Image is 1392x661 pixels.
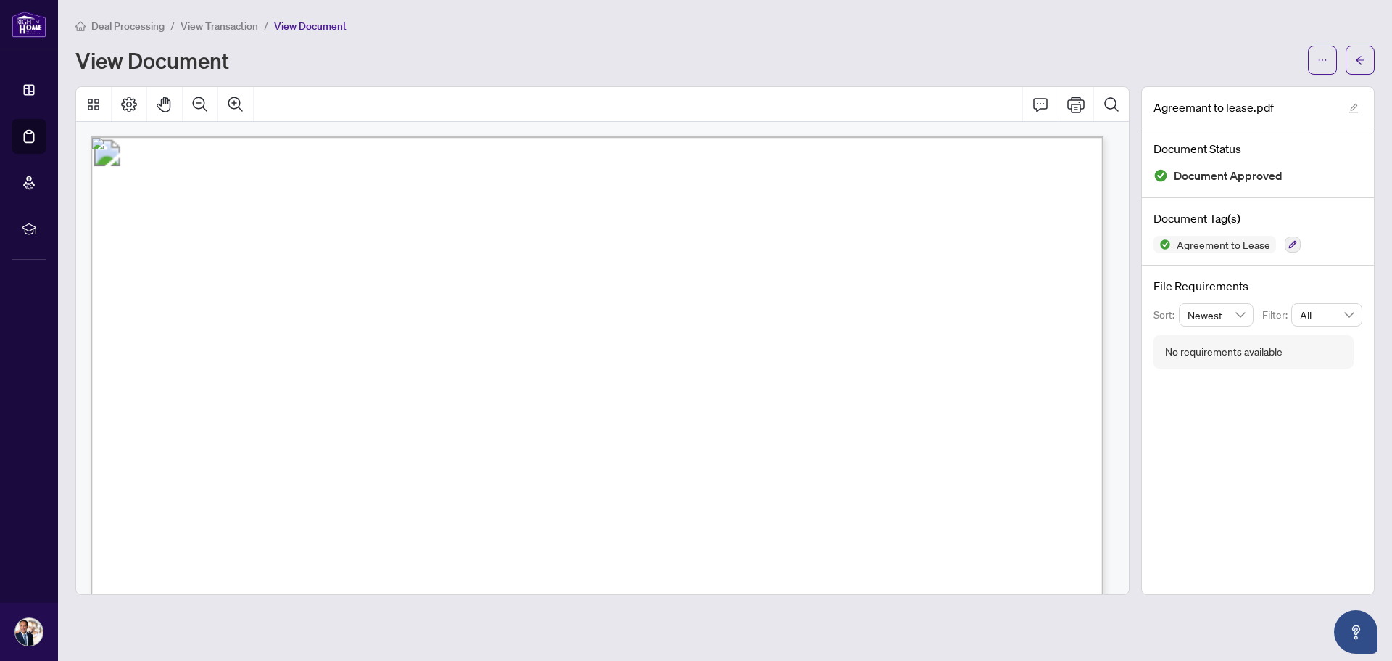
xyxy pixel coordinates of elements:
[1348,103,1359,113] span: edit
[1334,610,1377,654] button: Open asap
[1153,168,1168,183] img: Document Status
[15,618,43,646] img: Profile Icon
[1188,304,1246,326] span: Newest
[75,49,229,72] h1: View Document
[1153,99,1274,116] span: Agreemant to lease.pdf
[75,21,86,31] span: home
[1174,166,1283,186] span: Document Approved
[1153,277,1362,295] h4: File Requirements
[274,20,347,33] span: View Document
[170,17,175,34] li: /
[1171,239,1276,250] span: Agreement to Lease
[1317,55,1327,65] span: ellipsis
[1153,210,1362,227] h4: Document Tag(s)
[91,20,165,33] span: Deal Processing
[12,11,46,38] img: logo
[1355,55,1365,65] span: arrow-left
[1153,236,1171,253] img: Status Icon
[1153,307,1179,323] p: Sort:
[264,17,268,34] li: /
[1300,304,1354,326] span: All
[1165,344,1283,360] div: No requirements available
[1262,307,1291,323] p: Filter:
[181,20,258,33] span: View Transaction
[1153,140,1362,157] h4: Document Status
